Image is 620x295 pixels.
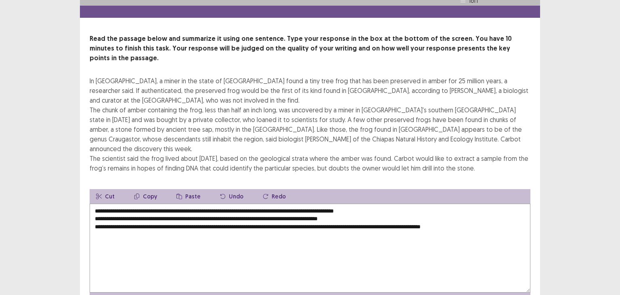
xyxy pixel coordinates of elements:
button: Undo [214,189,250,204]
div: In [GEOGRAPHIC_DATA], a miner in the state of [GEOGRAPHIC_DATA] found a tiny tree frog that has b... [90,76,530,173]
button: Cut [90,189,121,204]
button: Paste [170,189,207,204]
button: Redo [256,189,292,204]
button: Copy [128,189,163,204]
p: Read the passage below and summarize it using one sentence. Type your response in the box at the ... [90,34,530,63]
